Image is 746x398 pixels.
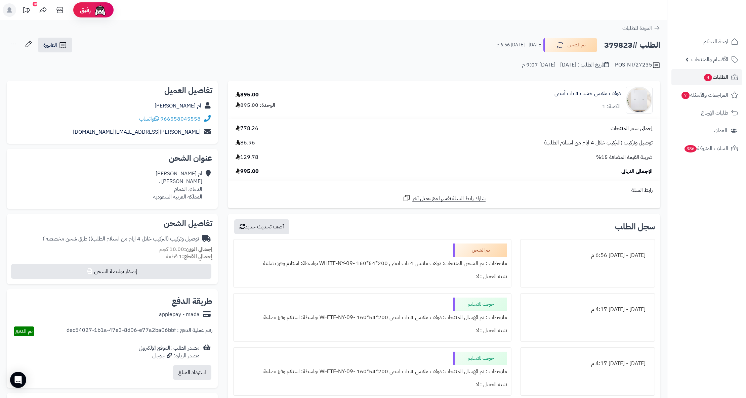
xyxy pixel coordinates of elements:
span: الفاتورة [43,41,57,49]
div: خرجت للتسليم [453,298,507,311]
h2: تفاصيل العميل [12,86,212,94]
button: إصدار بوليصة الشحن [11,264,211,279]
span: الطلبات [703,73,728,82]
span: لوحة التحكم [703,37,728,46]
h2: طريقة الدفع [172,297,212,305]
a: واتساب [139,115,159,123]
h2: عنوان الشحن [12,154,212,162]
div: 10 [33,2,37,6]
img: ai-face.png [93,3,107,17]
span: المراجعات والأسئلة [681,90,728,100]
div: [DATE] - [DATE] 6:56 م [525,249,651,262]
div: خرجت للتسليم [453,352,507,365]
a: شارك رابط السلة نفسها مع عميل آخر [403,194,486,203]
div: الوحدة: 895.00 [236,101,275,109]
span: 86.96 [236,139,255,147]
small: [DATE] - [DATE] 6:56 م [497,42,542,48]
a: السلات المتروكة386 [671,140,742,157]
h3: سجل الطلب [615,223,655,231]
img: 1751790847-1-90x90.jpg [626,87,652,114]
div: ملاحظات : تم الإرسال المنتجات: دولاب ملابس 4 باب ابيض 200*54*160 -WHITE-NY-09 بواسطة: استلام وفرز... [238,365,507,378]
a: تحديثات المنصة [18,3,35,18]
span: العودة للطلبات [622,24,652,32]
div: ملاحظات : تم الشحن المنتجات: دولاب ملابس 4 باب ابيض 200*54*160 -WHITE-NY-09 بواسطة: استلام وفرز ب... [238,257,507,270]
button: أضف تحديث جديد [234,219,289,234]
span: 995.00 [236,168,259,175]
strong: إجمالي الوزن: [184,245,212,253]
div: توصيل وتركيب (التركيب خلال 4 ايام من استلام الطلب) [43,235,199,243]
div: [DATE] - [DATE] 4:17 م [525,357,651,370]
div: تنبيه العميل : لا [238,324,507,337]
div: 895.00 [236,91,259,99]
div: مصدر الزيارة: جوجل [139,352,200,360]
a: الطلبات4 [671,69,742,85]
button: استرداد المبلغ [173,365,211,380]
span: ( طرق شحن مخصصة ) [43,235,90,243]
div: ام [PERSON_NAME] [PERSON_NAME] ، الدمام، الدمام المملكة العربية السعودية [153,170,202,201]
div: [DATE] - [DATE] 4:17 م [525,303,651,316]
span: رفيق [80,6,91,14]
div: POS-NT/27235 [615,61,660,69]
a: ام [PERSON_NAME] [155,102,201,110]
div: رقم عملية الدفع : dec54027-1b1a-47e3-8d06-e77a2ba06bbf [67,326,212,336]
small: 10.00 كجم [159,245,212,253]
div: رابط السلة [231,186,658,194]
span: 7 [681,92,690,99]
a: العودة للطلبات [622,24,660,32]
a: لوحة التحكم [671,34,742,50]
a: الفاتورة [38,38,72,52]
div: تاريخ الطلب : [DATE] - [DATE] 9:07 م [522,61,609,69]
div: Open Intercom Messenger [10,372,26,388]
span: الأقسام والمنتجات [691,55,728,64]
span: ضريبة القيمة المضافة 15% [596,153,653,161]
span: 386 [685,145,697,152]
span: شارك رابط السلة نفسها مع عميل آخر [412,195,486,203]
div: مصدر الطلب :الموقع الإلكتروني [139,344,200,360]
span: توصيل وتركيب (التركيب خلال 4 ايام من استلام الطلب) [544,139,653,147]
a: دولاب ملابس خشب 4 باب أبيض [554,90,621,97]
div: applepay - mada [159,311,200,318]
div: تم الشحن [453,244,507,257]
small: 1 قطعة [166,253,212,261]
strong: إجمالي القطع: [182,253,212,261]
span: الإجمالي النهائي [621,168,653,175]
div: ملاحظات : تم الإرسال المنتجات: دولاب ملابس 4 باب ابيض 200*54*160 -WHITE-NY-09 بواسطة: استلام وفرز... [238,311,507,324]
a: 966558045558 [160,115,201,123]
div: تنبيه العميل : لا [238,270,507,283]
img: logo-2.png [700,18,740,32]
span: طلبات الإرجاع [701,108,728,118]
span: 4 [704,74,712,81]
span: السلات المتروكة [684,144,728,153]
span: تم الدفع [15,327,33,335]
h2: تفاصيل الشحن [12,219,212,227]
a: [PERSON_NAME][EMAIL_ADDRESS][DOMAIN_NAME] [73,128,201,136]
span: 778.26 [236,125,258,132]
div: الكمية: 1 [602,103,621,110]
button: تم الشحن [543,38,597,52]
a: طلبات الإرجاع [671,105,742,121]
span: 129.78 [236,153,258,161]
span: إجمالي سعر المنتجات [611,125,653,132]
div: تنبيه العميل : لا [238,378,507,391]
h2: الطلب #379823 [604,38,660,52]
span: العملاء [714,126,727,135]
a: العملاء [671,123,742,139]
a: المراجعات والأسئلة7 [671,87,742,103]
